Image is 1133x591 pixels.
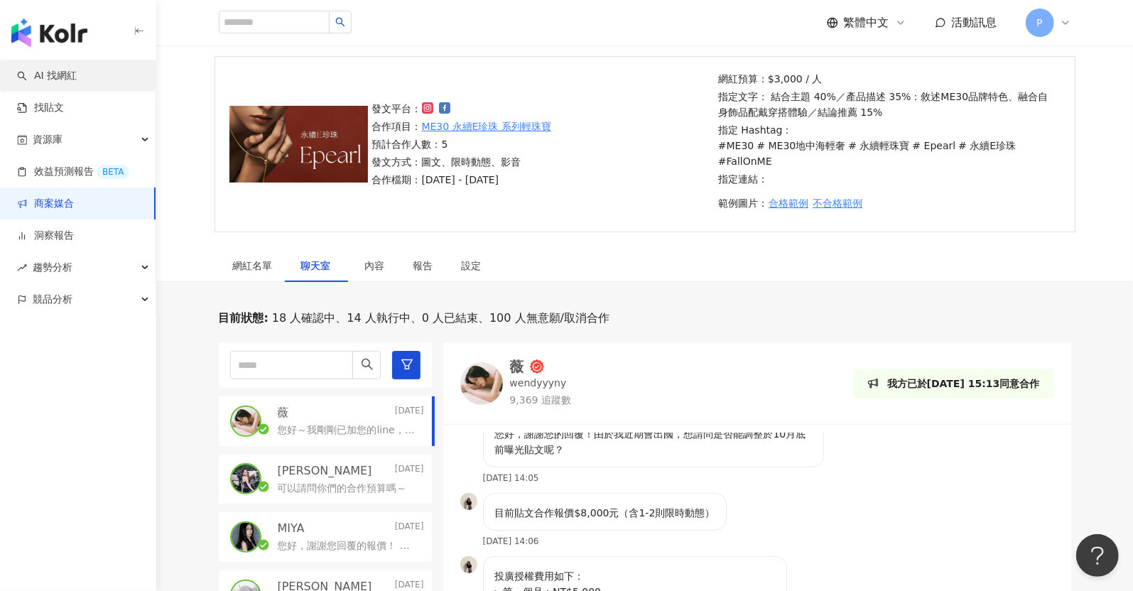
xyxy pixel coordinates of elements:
p: 發文方式：圖文、限時動態、影音 [372,154,552,170]
p: 可以請問你們的合作預算嗎～ [278,482,407,496]
p: # 永續E珍珠 [958,138,1016,153]
p: 薇 [278,405,289,421]
img: KOL Avatar [232,465,260,493]
div: 報告 [413,258,433,273]
span: search [335,17,345,27]
img: KOL Avatar [232,407,260,435]
button: 不合格範例 [812,189,863,217]
a: searchAI 找網紅 [17,69,77,83]
img: KOL Avatar [232,523,260,551]
p: 您好，謝謝您回覆的報價！ 希望可以進一步洽詢圖文的合作，後續選品和細節方便到LINE討論嗎？ 訊息比較即時一些～ 我的id是 pin_cheng，要麻煩您加了之後也跟我說一聲，謝謝您也期待後續的合作😊 [278,539,418,553]
p: # Epearl [913,138,956,153]
span: 合格範例 [769,197,808,209]
p: #ME30 [718,138,754,153]
div: 網紅名單 [233,258,273,273]
p: # 永續輕珠寶 [848,138,909,153]
div: 薇 [510,359,524,374]
div: 設定 [462,258,482,273]
p: [DATE] 14:06 [483,536,539,546]
span: 繁體中文 [844,15,889,31]
span: filter [401,358,413,371]
p: MIYA [278,521,305,536]
p: # ME30地中海輕奢 [757,138,845,153]
img: ME30 永續E珍珠 系列輕珠寶 [229,106,368,183]
img: KOL Avatar [460,556,477,573]
p: 網紅預算：$3,000 / 人 [718,71,1056,87]
img: KOL Avatar [460,493,477,510]
a: 找貼文 [17,101,64,115]
p: #FallOnME [718,153,772,169]
p: 指定 Hashtag： [718,122,1056,169]
p: 目前狀態 : [219,310,269,326]
p: 指定連結： [718,171,1056,187]
p: [DATE] [395,521,424,536]
a: 洞察報告 [17,229,74,243]
span: 資源庫 [33,124,63,156]
p: [DATE] 14:05 [483,473,539,483]
p: 範例圖片： [718,189,1056,217]
img: logo [11,18,87,47]
span: 不合格範例 [813,197,862,209]
img: KOL Avatar [460,362,503,405]
span: 18 人確認中、14 人執行中、0 人已結束、100 人無意願/取消合作 [269,310,609,326]
p: 您好，謝謝您的回覆！由於我近期會出國，想請問是否能調整於10月底前曝光貼文呢？ [495,426,812,457]
p: 9,369 追蹤數 [510,394,572,408]
a: 商案媒合 [17,197,74,211]
p: 您好～我剛剛已加您的line，再請協助確認，謝謝！ [278,423,418,438]
span: 趨勢分析 [33,251,72,283]
button: 合格範例 [768,189,809,217]
iframe: Help Scout Beacon - Open [1076,534,1119,577]
p: 合作項目： [372,119,552,134]
span: search [361,358,374,371]
p: 合作檔期：[DATE] - [DATE] [372,172,552,188]
span: P [1036,15,1042,31]
a: KOL Avatar薇wendyyyny9,369 追蹤數 [460,359,572,407]
p: [PERSON_NAME] [278,463,372,479]
p: [DATE] [395,463,424,479]
p: 指定文字： 結合主題 40%／產品描述 35%：敘述ME30品牌特色、融合自身飾品配戴穿搭體驗／結論推薦 15% [718,89,1056,120]
span: 活動訊息 [952,16,997,29]
p: 我方已於[DATE] 15:13同意合作 [887,376,1040,391]
p: 目前貼文合作報價$8,000元（含1-2則限時動態） [495,505,715,521]
div: 內容 [365,258,385,273]
a: 效益預測報告BETA [17,165,129,179]
p: 預計合作人數：5 [372,136,552,152]
p: wendyyyny [510,376,567,391]
span: rise [17,263,27,273]
p: [DATE] [395,405,424,421]
span: 聊天室 [301,261,337,271]
span: 競品分析 [33,283,72,315]
p: 發文平台： [372,101,552,116]
a: ME30 永續E珍珠 系列輕珠寶 [422,119,552,134]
